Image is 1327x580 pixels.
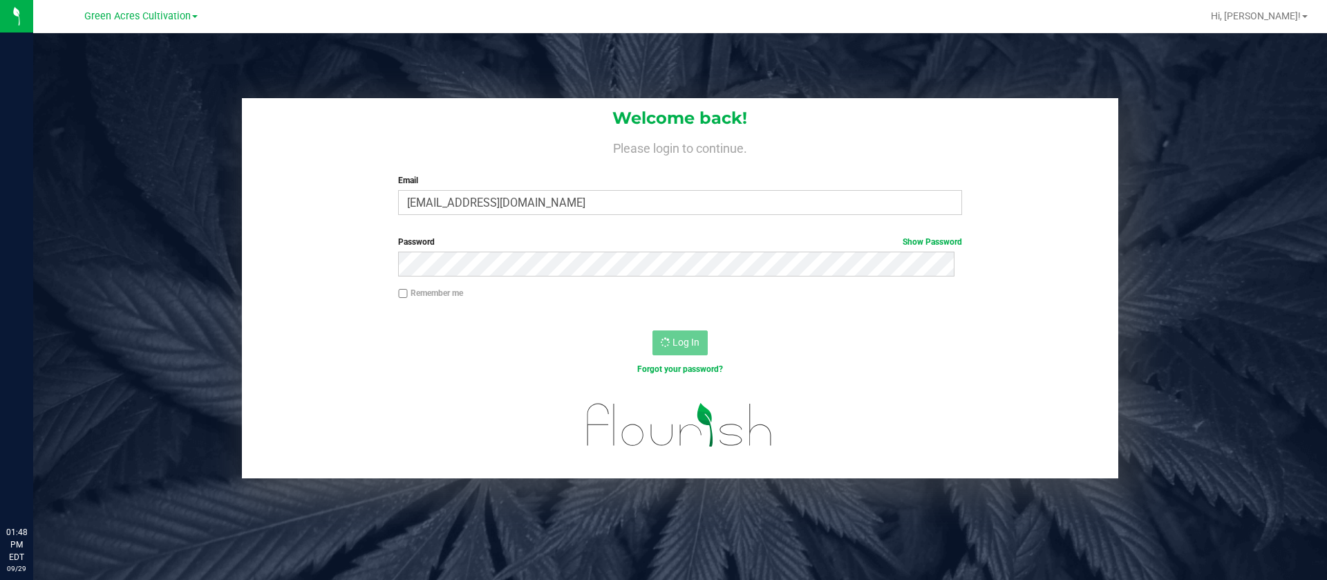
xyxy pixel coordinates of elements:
[242,109,1118,127] h1: Welcome back!
[672,337,699,348] span: Log In
[242,138,1118,155] h4: Please login to continue.
[84,10,191,22] span: Green Acres Cultivation
[1211,10,1301,21] span: Hi, [PERSON_NAME]!
[398,174,961,187] label: Email
[398,287,463,299] label: Remember me
[6,526,27,563] p: 01:48 PM EDT
[652,330,708,355] button: Log In
[637,364,723,374] a: Forgot your password?
[903,237,962,247] a: Show Password
[398,237,435,247] span: Password
[398,289,408,299] input: Remember me
[570,390,789,460] img: flourish_logo.svg
[6,563,27,574] p: 09/29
